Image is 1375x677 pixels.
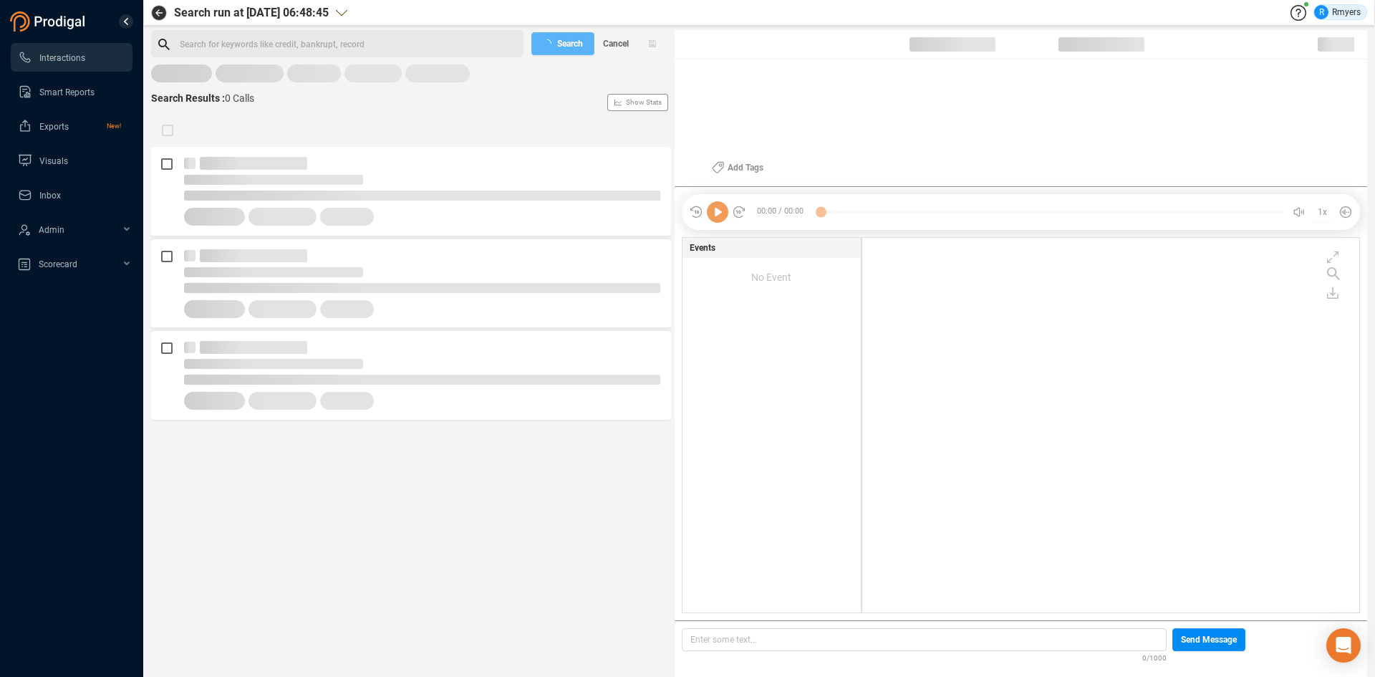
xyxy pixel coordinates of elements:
[1319,5,1324,19] span: R
[1314,5,1361,19] div: Rmyers
[39,225,64,235] span: Admin
[607,94,668,111] button: Show Stats
[1181,628,1237,651] span: Send Message
[728,156,763,179] span: Add Tags
[1318,201,1327,224] span: 1x
[594,32,637,55] button: Cancel
[18,112,121,140] a: ExportsNew!
[107,112,121,140] span: New!
[39,87,95,97] span: Smart Reports
[1172,628,1245,651] button: Send Message
[151,92,225,104] span: Search Results :
[11,146,132,175] li: Visuals
[1326,628,1361,663] div: Open Intercom Messenger
[18,181,121,209] a: Inbox
[18,77,121,106] a: Smart Reports
[869,241,1359,611] div: grid
[11,43,132,72] li: Interactions
[626,16,662,188] span: Show Stats
[225,92,254,104] span: 0 Calls
[18,43,121,72] a: Interactions
[703,156,772,179] button: Add Tags
[10,11,89,32] img: prodigal-logo
[1142,651,1167,663] span: 0/1000
[39,53,85,63] span: Interactions
[11,112,132,140] li: Exports
[682,258,861,297] div: No Event
[174,4,329,21] span: Search run at [DATE] 06:48:45
[39,122,69,132] span: Exports
[1313,202,1333,222] button: 1x
[603,32,629,55] span: Cancel
[39,156,68,166] span: Visuals
[39,259,77,269] span: Scorecard
[746,201,821,223] span: 00:00 / 00:00
[18,146,121,175] a: Visuals
[39,191,61,201] span: Inbox
[690,241,715,254] span: Events
[11,181,132,209] li: Inbox
[11,77,132,106] li: Smart Reports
